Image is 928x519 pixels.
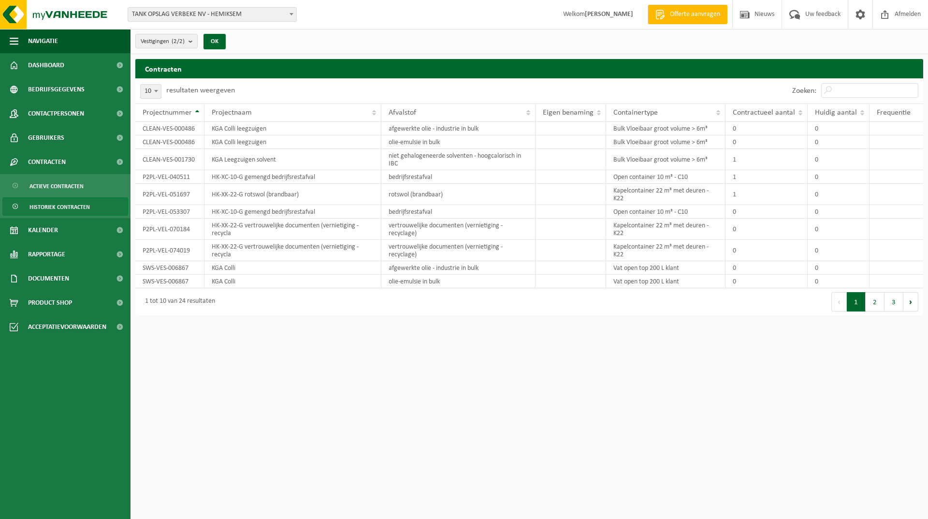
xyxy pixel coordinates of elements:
[172,38,185,44] count: (2/2)
[808,205,870,219] td: 0
[128,7,297,22] span: TANK OPSLAG VERBEKE NV - HEMIKSEM
[725,261,808,275] td: 0
[135,184,204,205] td: P2PL-VEL-051697
[725,205,808,219] td: 0
[135,275,204,288] td: SWS-VES-006867
[29,198,90,216] span: Historiek contracten
[204,205,381,219] td: HK-XC-10-G gemengd bedrijfsrestafval
[135,34,198,48] button: Vestigingen(2/2)
[204,219,381,240] td: HK-XK-22-G vertrouwelijke documenten (vernietiging - recycla
[143,109,192,117] span: Projectnummer
[381,240,536,261] td: vertrouwelijke documenten (vernietiging - recyclage)
[648,5,727,24] a: Offerte aanvragen
[606,275,725,288] td: Vat open top 200 L klant
[381,261,536,275] td: afgewerkte olie - industrie in bulk
[204,184,381,205] td: HK-XK-22-G rotswol (brandbaar)
[606,135,725,149] td: Bulk Vloeibaar groot volume > 6m³
[606,122,725,135] td: Bulk Vloeibaar groot volume > 6m³
[725,219,808,240] td: 0
[831,292,847,311] button: Previous
[543,109,594,117] span: Eigen benaming
[606,184,725,205] td: Kapelcontainer 22 m³ met deuren - K22
[28,218,58,242] span: Kalender
[2,177,128,195] a: Actieve contracten
[141,34,185,49] span: Vestigingen
[613,109,658,117] span: Containertype
[808,184,870,205] td: 0
[135,261,204,275] td: SWS-VES-006867
[606,149,725,170] td: Bulk Vloeibaar groot volume > 6m³
[381,122,536,135] td: afgewerkte olie - industrie in bulk
[141,85,161,98] span: 10
[29,177,84,195] span: Actieve contracten
[381,135,536,149] td: olie-emulsie in bulk
[808,219,870,240] td: 0
[140,84,161,99] span: 10
[877,109,911,117] span: Frequentie
[389,109,416,117] span: Afvalstof
[135,149,204,170] td: CLEAN-VES-001730
[204,240,381,261] td: HK-XK-22-G vertrouwelijke documenten (vernietiging - recycla
[725,149,808,170] td: 1
[204,122,381,135] td: KGA Colli leegzuigen
[808,261,870,275] td: 0
[381,184,536,205] td: rotswol (brandbaar)
[28,126,64,150] span: Gebruikers
[725,135,808,149] td: 0
[725,184,808,205] td: 1
[381,149,536,170] td: niet gehalogeneerde solventen - hoogcalorisch in IBC
[135,122,204,135] td: CLEAN-VES-000486
[808,149,870,170] td: 0
[381,275,536,288] td: olie-emulsie in bulk
[204,261,381,275] td: KGA Colli
[28,291,72,315] span: Product Shop
[2,197,128,216] a: Historiek contracten
[381,219,536,240] td: vertrouwelijke documenten (vernietiging - recyclage)
[808,240,870,261] td: 0
[140,293,215,311] div: 1 tot 10 van 24 resultaten
[725,240,808,261] td: 0
[204,135,381,149] td: KGA Colli leegzuigen
[725,122,808,135] td: 0
[381,205,536,219] td: bedrijfsrestafval
[28,242,65,267] span: Rapportage
[815,109,857,117] span: Huidig aantal
[808,170,870,184] td: 0
[866,292,884,311] button: 2
[204,275,381,288] td: KGA Colli
[606,170,725,184] td: Open container 10 m³ - C10
[28,53,64,77] span: Dashboard
[204,170,381,184] td: HK-XC-10-G gemengd bedrijfsrestafval
[28,150,66,174] span: Contracten
[28,77,85,102] span: Bedrijfsgegevens
[792,87,816,95] label: Zoeken:
[28,267,69,291] span: Documenten
[135,205,204,219] td: P2PL-VEL-053307
[808,275,870,288] td: 0
[203,34,226,49] button: OK
[28,102,84,126] span: Contactpersonen
[606,261,725,275] td: Vat open top 200 L klant
[808,135,870,149] td: 0
[135,135,204,149] td: CLEAN-VES-000486
[606,240,725,261] td: Kapelcontainer 22 m³ met deuren - K22
[585,11,633,18] strong: [PERSON_NAME]
[903,292,918,311] button: Next
[135,219,204,240] td: P2PL-VEL-070184
[128,8,296,21] span: TANK OPSLAG VERBEKE NV - HEMIKSEM
[725,275,808,288] td: 0
[204,149,381,170] td: KGA Leegzuigen solvent
[884,292,903,311] button: 3
[28,29,58,53] span: Navigatie
[381,170,536,184] td: bedrijfsrestafval
[135,240,204,261] td: P2PL-VEL-074019
[725,170,808,184] td: 1
[667,10,723,19] span: Offerte aanvragen
[606,219,725,240] td: Kapelcontainer 22 m³ met deuren - K22
[135,59,923,78] h2: Contracten
[28,315,106,339] span: Acceptatievoorwaarden
[606,205,725,219] td: Open container 10 m³ - C10
[212,109,252,117] span: Projectnaam
[733,109,795,117] span: Contractueel aantal
[808,122,870,135] td: 0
